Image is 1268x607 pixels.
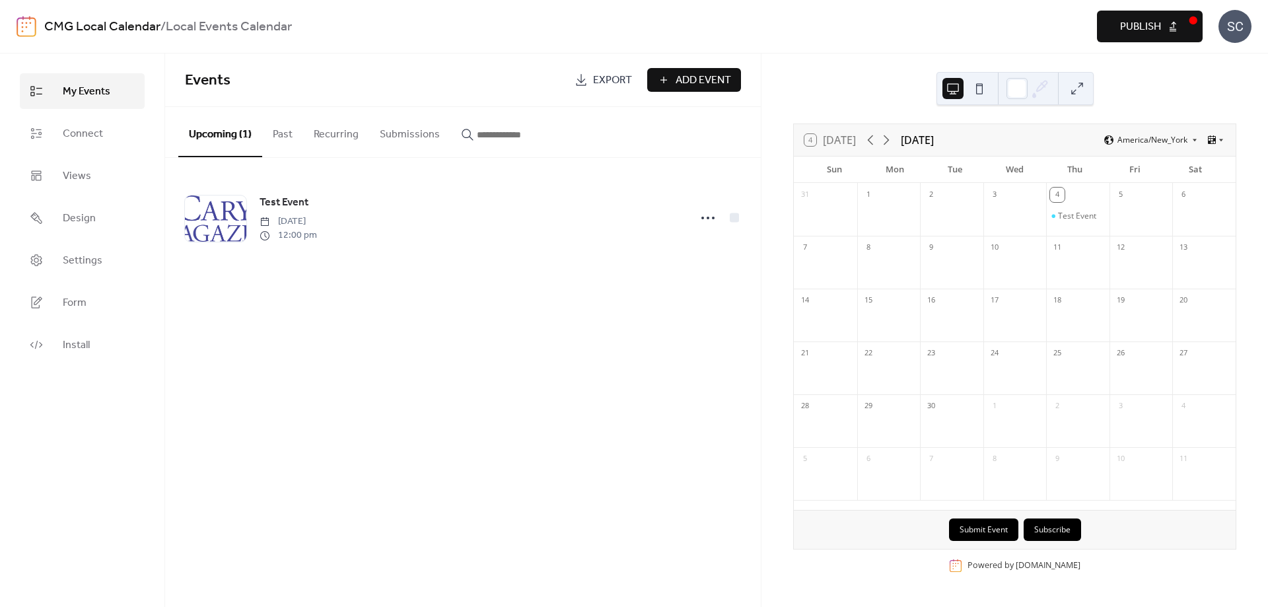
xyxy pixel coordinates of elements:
[565,68,642,92] a: Export
[1058,211,1096,221] div: Test Event
[63,211,96,227] span: Design
[968,559,1080,571] div: Powered by
[861,240,876,255] div: 8
[369,107,450,156] button: Submissions
[1050,399,1065,413] div: 2
[1176,293,1191,308] div: 20
[260,194,308,211] a: Test Event
[20,285,145,320] a: Form
[924,399,938,413] div: 30
[1046,211,1109,221] div: Test Event
[262,107,303,156] button: Past
[925,157,985,183] div: Tue
[63,168,91,184] span: Views
[20,327,145,363] a: Install
[1050,293,1065,308] div: 18
[861,188,876,202] div: 1
[1113,293,1128,308] div: 19
[1113,399,1128,413] div: 3
[63,84,110,100] span: My Events
[949,518,1018,541] button: Submit Event
[1097,11,1203,42] button: Publish
[798,452,812,466] div: 5
[63,338,90,353] span: Install
[593,73,632,89] span: Export
[20,158,145,194] a: Views
[1105,157,1165,183] div: Fri
[63,253,102,269] span: Settings
[798,240,812,255] div: 7
[924,188,938,202] div: 2
[1113,346,1128,361] div: 26
[63,126,103,142] span: Connect
[861,346,876,361] div: 22
[1120,19,1161,35] span: Publish
[987,346,1002,361] div: 24
[260,195,308,211] span: Test Event
[861,399,876,413] div: 29
[20,116,145,151] a: Connect
[1113,452,1128,466] div: 10
[260,215,317,229] span: [DATE]
[20,242,145,278] a: Settings
[160,15,166,40] b: /
[798,346,812,361] div: 21
[20,73,145,109] a: My Events
[987,399,1002,413] div: 1
[1113,240,1128,255] div: 12
[804,157,864,183] div: Sun
[985,157,1045,183] div: Wed
[676,73,731,89] span: Add Event
[861,452,876,466] div: 6
[63,295,87,311] span: Form
[987,293,1002,308] div: 17
[798,188,812,202] div: 31
[1050,188,1065,202] div: 4
[1176,452,1191,466] div: 11
[1024,518,1081,541] button: Subscribe
[17,16,36,37] img: logo
[924,293,938,308] div: 16
[44,15,160,40] a: CMG Local Calendar
[987,188,1002,202] div: 3
[1016,559,1080,571] a: [DOMAIN_NAME]
[1045,157,1105,183] div: Thu
[798,293,812,308] div: 14
[20,200,145,236] a: Design
[1176,399,1191,413] div: 4
[1050,240,1065,255] div: 11
[861,293,876,308] div: 15
[1113,188,1128,202] div: 5
[1218,10,1251,43] div: SC
[166,15,292,40] b: Local Events Calendar
[1050,346,1065,361] div: 25
[1050,452,1065,466] div: 9
[1176,240,1191,255] div: 13
[1117,136,1187,144] span: America/New_York
[924,346,938,361] div: 23
[1176,346,1191,361] div: 27
[1176,188,1191,202] div: 6
[924,452,938,466] div: 7
[864,157,925,183] div: Mon
[987,240,1002,255] div: 10
[798,399,812,413] div: 28
[185,66,230,95] span: Events
[303,107,369,156] button: Recurring
[1165,157,1225,183] div: Sat
[647,68,741,92] button: Add Event
[901,132,934,148] div: [DATE]
[178,107,262,157] button: Upcoming (1)
[987,452,1002,466] div: 8
[260,229,317,242] span: 12:00 pm
[924,240,938,255] div: 9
